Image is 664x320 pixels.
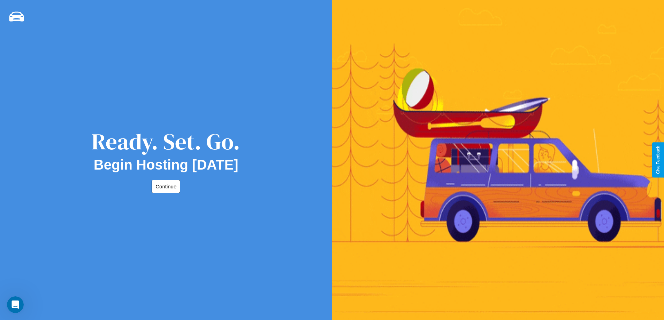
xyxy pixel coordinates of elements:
[7,296,24,313] iframe: Intercom live chat
[92,126,240,157] div: Ready. Set. Go.
[656,146,661,174] div: Give Feedback
[94,157,238,173] h2: Begin Hosting [DATE]
[152,180,180,193] button: Continue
